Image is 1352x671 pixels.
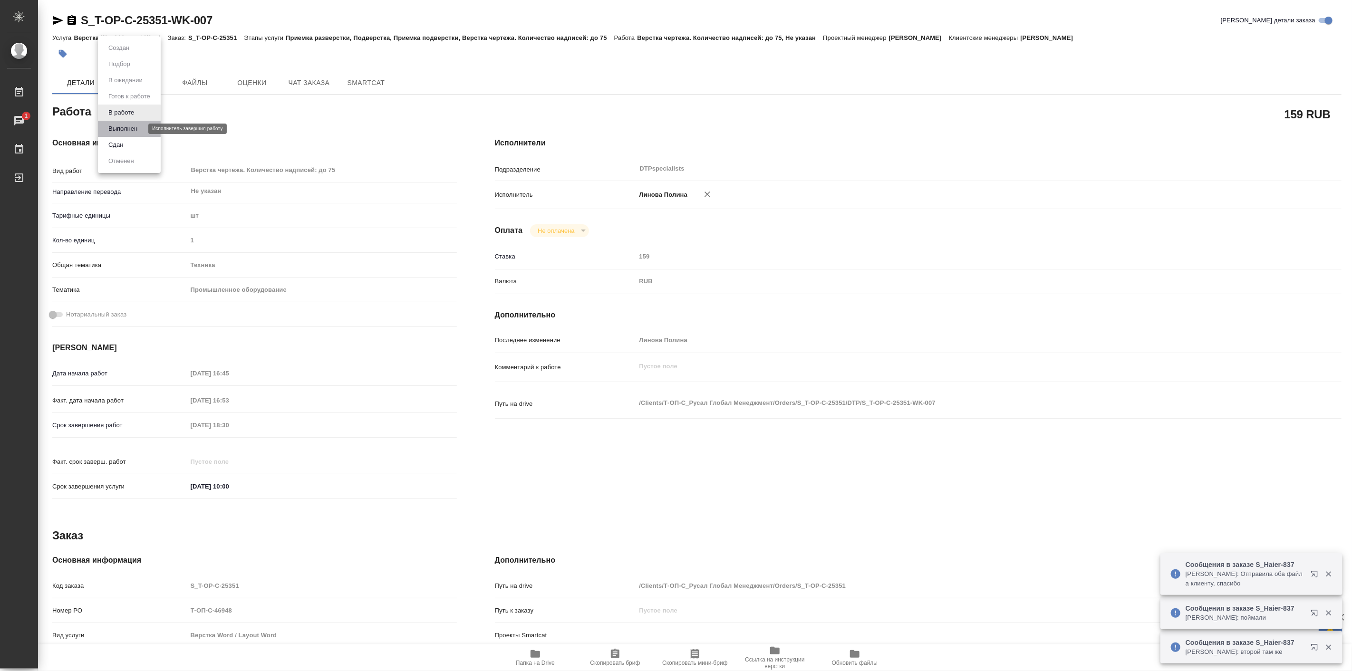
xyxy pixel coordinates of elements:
button: Готов к работе [106,91,153,102]
p: [PERSON_NAME]: Отправила оба файла клиенту, спасибо [1186,569,1304,588]
button: Подбор [106,59,133,69]
button: Закрыть [1319,570,1338,578]
p: Сообщения в заказе S_Haier-837 [1186,638,1304,647]
button: Открыть в новой вкладке [1305,604,1328,626]
button: Закрыть [1319,609,1338,617]
button: В ожидании [106,75,145,86]
p: [PERSON_NAME]: поймали [1186,613,1304,623]
button: Открыть в новой вкладке [1305,638,1328,661]
p: Сообщения в заказе S_Haier-837 [1186,604,1304,613]
button: Открыть в новой вкладке [1305,565,1328,587]
button: Сдан [106,140,126,150]
button: Создан [106,43,132,53]
button: Отменен [106,156,137,166]
button: Закрыть [1319,643,1338,652]
p: Сообщения в заказе S_Haier-837 [1186,560,1304,569]
button: В работе [106,107,137,118]
p: [PERSON_NAME]: второй там же [1186,647,1304,657]
button: Выполнен [106,124,140,134]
